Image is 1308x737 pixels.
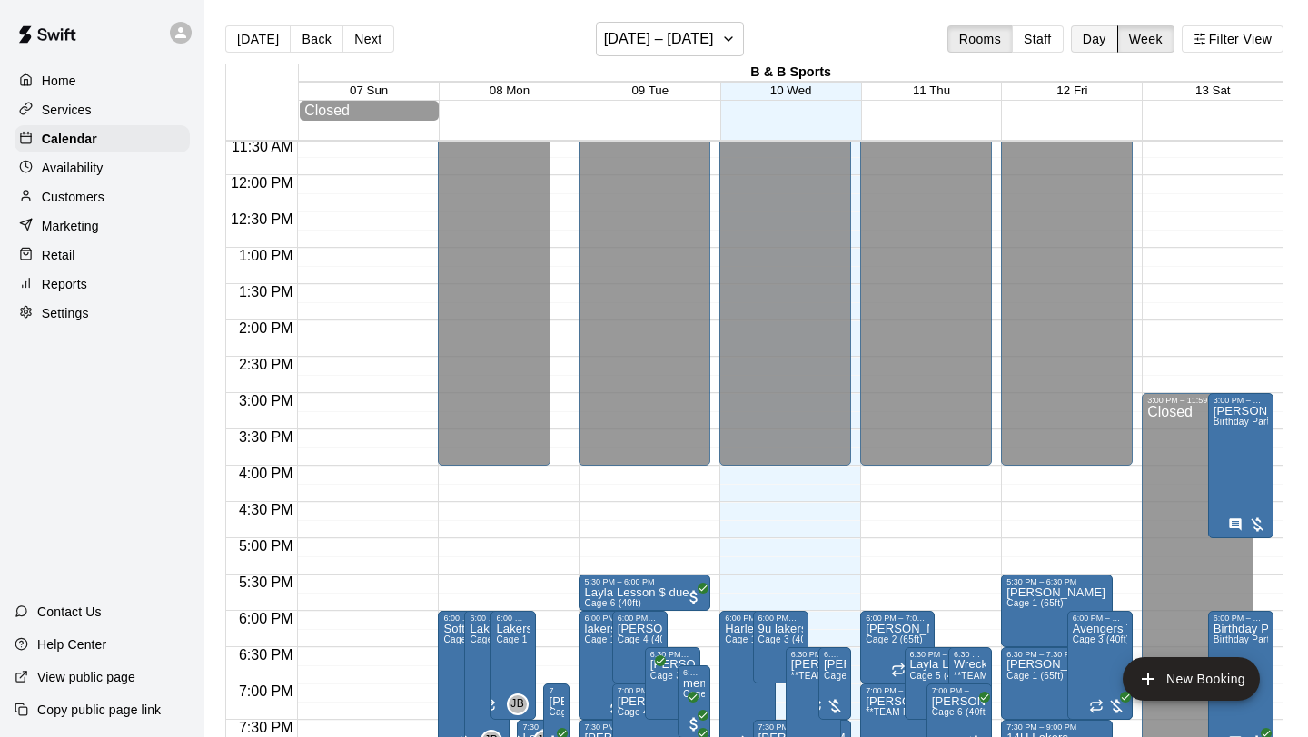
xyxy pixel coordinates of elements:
span: Cage 2 (65ft) [824,671,881,681]
div: 7:00 PM – 8:00 PM [932,686,986,695]
a: Reports [15,270,190,298]
div: 3:00 PM – 5:00 PM [1214,396,1268,405]
span: 2:30 PM [234,357,298,372]
div: 7:30 PM – 8:30 PM [758,722,847,732]
div: 6:30 PM – 7:30 PM [910,650,974,659]
span: 7:00 PM [234,683,298,699]
button: add [1123,657,1260,701]
span: Cage 1 (65ft) [1006,598,1064,608]
div: 6:30 PM – 7:30 PM: Victor Ramon [1001,647,1133,720]
span: Cage 5 (40ft) [443,634,500,644]
div: 6:30 PM – 7:30 PM: Kelly Lesson $20 due [818,647,851,720]
span: 11:30 AM [227,139,298,154]
div: 6:00 PM – 7:00 PM: 9u lakers [753,611,809,683]
span: JB [510,695,524,713]
button: Back [290,25,343,53]
div: 5:30 PM – 6:30 PM: Kelly Lesson $20 due [1001,575,1113,647]
span: Cage 1 (65ft) [725,634,782,644]
span: Recurring event [609,701,624,715]
div: 7:00 PM – 9:00 PM [866,686,966,695]
span: Cage 1 (65ft) [584,634,641,644]
p: Settings [42,304,89,322]
div: 7:00 PM – 8:00 PM [618,686,706,695]
div: Services [15,96,190,123]
h6: [DATE] – [DATE] [604,26,714,52]
div: 6:00 PM – 8:00 PM [470,614,503,623]
span: Cage 2 (65ft) [866,634,923,644]
span: Cage 6 (40ft) [932,707,989,717]
span: 5:30 PM [234,575,298,590]
p: Calendar [42,130,97,148]
button: Filter View [1182,25,1283,53]
span: Cage 1 (65ft) [1006,671,1064,681]
div: 6:00 PM – 7:00 PM: Kelly Lesson $20 due [860,611,935,683]
button: [DATE] [225,25,291,53]
span: 6:00 PM [234,611,298,626]
div: Calendar [15,125,190,152]
button: 10 Wed [770,84,812,97]
button: 07 Sun [350,84,388,97]
span: **TEAM RENTAL** Cages 1 & 2 Double Cage Rentals Cages (68ft) [866,707,1154,717]
button: 08 Mon [490,84,530,97]
div: 6:00 PM – 8:00 PM [725,614,770,623]
div: 6:00 PM – 7:00 PM [758,614,804,623]
div: Closed [304,103,434,119]
button: 12 Fri [1056,84,1087,97]
p: Contact Us [37,603,102,621]
div: 6:00 PM – 7:30 PM: Lakers 13U [490,611,535,720]
div: Jason Barnes [507,693,529,715]
a: Settings [15,300,190,327]
div: B & B Sports [299,64,1283,82]
span: Cage 1 (65ft) [496,634,553,644]
div: 5:30 PM – 6:30 PM [1006,577,1107,586]
button: Week [1117,25,1174,53]
div: 7:00 PM – 8:00 PM [549,686,564,695]
button: Rooms [947,25,1013,53]
p: Customers [42,188,104,206]
div: 6:00 PM – 7:00 PM: Randy Garcia [612,611,669,683]
div: 6:00 PM – 7:30 PM [496,614,530,623]
span: 3:00 PM [234,393,298,408]
span: Recurring event [891,663,906,677]
div: 6:30 PM – 7:30 PM [650,650,696,659]
div: 6:30 PM – 7:30 PM: Kelly -Bleyl [645,647,701,720]
span: 09 Tue [631,84,669,97]
div: 6:00 PM – 7:00 PM [618,614,663,623]
div: 6:00 PM – 8:00 PM [1214,614,1268,623]
div: 6:30 PM – 7:30 PM: Wreck Ballers [948,647,992,720]
button: 13 Sat [1195,84,1231,97]
div: 5:30 PM – 6:00 PM: Layla Lesson $ due [579,575,710,611]
span: 3:30 PM [234,429,298,445]
span: Cage 6 (40ft) [584,598,641,608]
button: 11 Thu [913,84,950,97]
span: Recurring event [1089,699,1104,713]
span: Cage 3 (40ft) [758,634,816,644]
p: Services [42,101,92,119]
div: 6:30 PM – 7:30 PM [954,650,986,659]
span: 4:30 PM [234,502,298,517]
span: Cage 3 (40ft) [1073,634,1130,644]
p: Copy public page link [37,701,161,719]
span: 12:00 PM [226,175,297,191]
div: 6:30 PM – 7:30 PM: Layla Lesson $20 due [905,647,979,720]
span: All customers have paid [1107,697,1125,715]
a: Availability [15,154,190,182]
span: Cage 4 (40ft) [618,634,675,644]
a: Marketing [15,212,190,240]
span: **TEAM RENTAL** Cages 5 & 6 Double Cage Rentals (40ft) [791,671,1050,681]
span: All customers have paid [966,697,985,715]
span: All customers have paid [685,588,703,606]
div: 3:00 PM – 5:00 PM: Jett's Birthday Party [1208,393,1273,538]
span: Cage 7 (40ft) [470,634,527,644]
p: Marketing [42,217,99,235]
span: Cage 6 (40ft) [683,689,740,699]
div: 6:30 PM – 7:30 PM [824,650,846,659]
span: Cage 2 (65ft) [549,707,606,717]
span: 6:30 PM [234,647,298,663]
